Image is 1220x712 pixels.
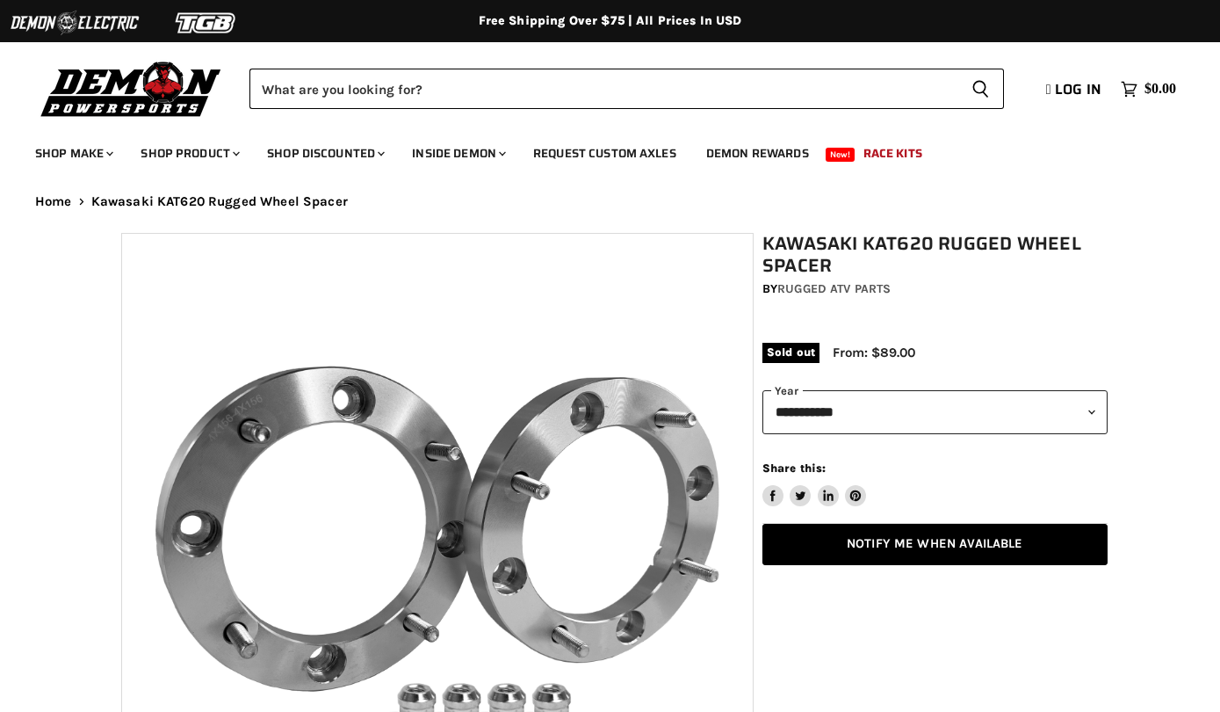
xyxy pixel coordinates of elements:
[1112,76,1185,102] a: $0.00
[141,6,272,40] img: TGB Logo 2
[1144,81,1176,98] span: $0.00
[833,345,915,360] span: From: $89.00
[35,57,227,120] img: Demon Powersports
[762,280,1108,299] div: by
[826,148,855,162] span: New!
[399,135,516,171] a: Inside Demon
[777,281,891,296] a: Rugged ATV Parts
[249,69,1004,109] form: Product
[1055,78,1101,100] span: Log in
[22,128,1172,171] ul: Main menu
[762,524,1108,565] a: Notify Me When Available
[850,135,935,171] a: Race Kits
[520,135,689,171] a: Request Custom Axles
[91,194,348,209] span: Kawasaki KAT620 Rugged Wheel Spacer
[762,233,1108,277] h1: Kawasaki KAT620 Rugged Wheel Spacer
[762,390,1108,433] select: year
[9,6,141,40] img: Demon Electric Logo 2
[693,135,822,171] a: Demon Rewards
[35,194,72,209] a: Home
[957,69,1004,109] button: Search
[762,343,819,362] span: Sold out
[249,69,957,109] input: Search
[127,135,250,171] a: Shop Product
[762,461,867,507] aside: Share this:
[22,135,124,171] a: Shop Make
[762,461,826,475] span: Share this:
[254,135,395,171] a: Shop Discounted
[1038,82,1112,98] a: Log in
